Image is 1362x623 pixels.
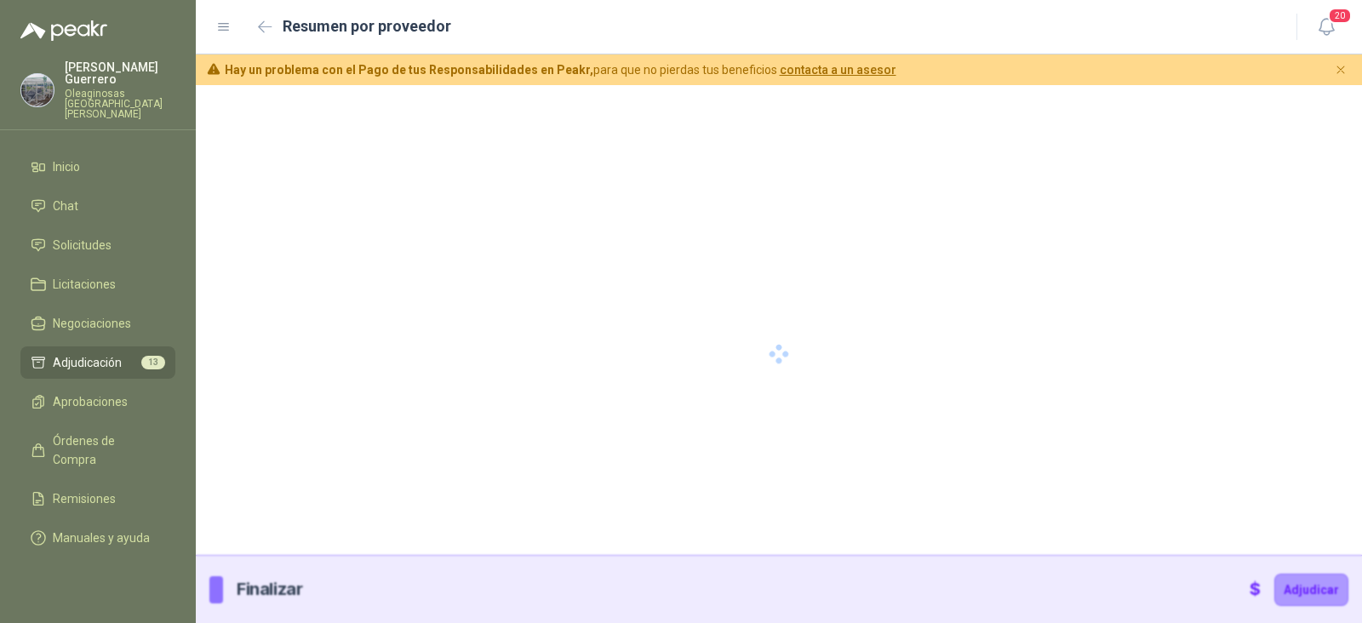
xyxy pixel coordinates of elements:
[53,489,116,508] span: Remisiones
[20,151,175,183] a: Inicio
[65,61,175,85] p: [PERSON_NAME] Guerrero
[20,346,175,379] a: Adjudicación13
[65,89,175,119] p: Oleaginosas [GEOGRAPHIC_DATA][PERSON_NAME]
[53,157,80,176] span: Inicio
[141,356,165,369] span: 13
[53,275,116,294] span: Licitaciones
[20,483,175,515] a: Remisiones
[1331,60,1352,81] button: Cerrar
[20,20,107,41] img: Logo peakr
[225,63,593,77] b: Hay un problema con el Pago de tus Responsabilidades en Peakr,
[20,229,175,261] a: Solicitudes
[225,60,896,79] span: para que no pierdas tus beneficios
[21,74,54,106] img: Company Logo
[1328,8,1352,24] span: 20
[53,353,122,372] span: Adjudicación
[780,63,896,77] a: contacta a un asesor
[53,392,128,411] span: Aprobaciones
[20,425,175,476] a: Órdenes de Compra
[20,307,175,340] a: Negociaciones
[20,190,175,222] a: Chat
[1311,12,1342,43] button: 20
[20,522,175,554] a: Manuales y ayuda
[53,314,131,333] span: Negociaciones
[283,14,451,38] h2: Resumen por proveedor
[53,529,150,547] span: Manuales y ayuda
[53,197,78,215] span: Chat
[53,236,112,254] span: Solicitudes
[53,432,159,469] span: Órdenes de Compra
[20,386,175,418] a: Aprobaciones
[20,268,175,300] a: Licitaciones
